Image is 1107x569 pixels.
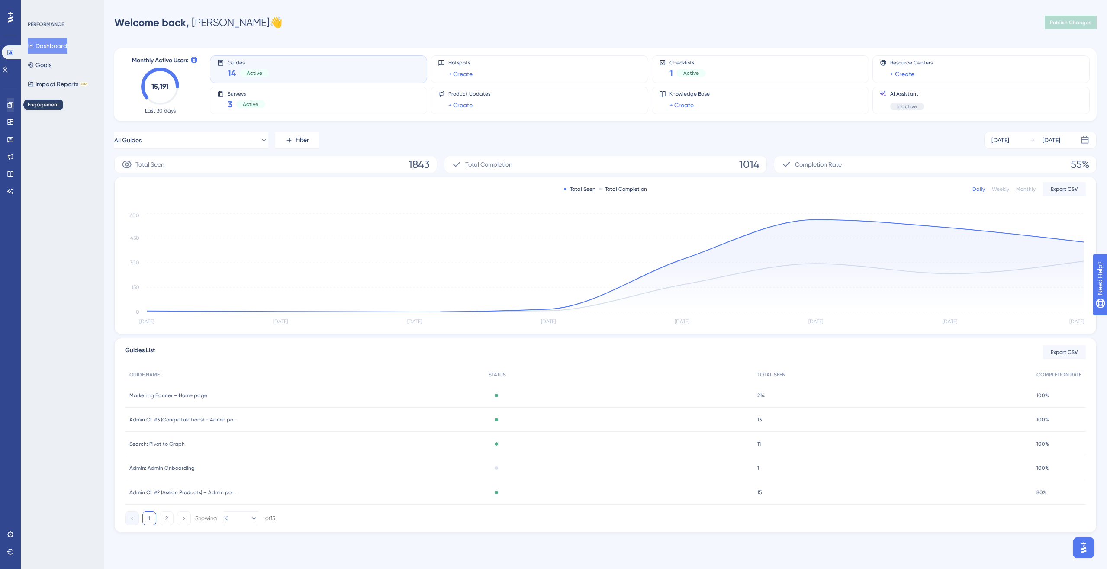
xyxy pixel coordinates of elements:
span: 15 [757,489,762,496]
span: Completion Rate [795,159,842,170]
tspan: 450 [130,235,139,241]
a: + Create [448,69,473,79]
span: Hotspots [448,59,473,66]
tspan: [DATE] [943,318,957,325]
div: Monthly [1016,186,1036,193]
div: [DATE] [1043,135,1060,145]
button: 1 [142,511,156,525]
span: Monthly Active Users [132,55,188,66]
span: GUIDE NAME [129,371,160,378]
span: Checklists [669,59,706,65]
span: Product Updates [448,90,490,97]
tspan: 0 [136,309,139,315]
span: 100% [1036,392,1049,399]
tspan: [DATE] [1069,318,1084,325]
span: 1 [669,67,673,79]
div: PERFORMANCE [28,21,64,28]
iframe: UserGuiding AI Assistant Launcher [1071,535,1097,561]
span: Need Help? [20,2,54,13]
a: + Create [890,69,914,79]
span: 1843 [409,158,430,171]
span: Guides List [125,345,155,359]
div: [PERSON_NAME] 👋 [114,16,283,29]
span: Admin: Admin Onboarding [129,465,195,472]
tspan: [DATE] [139,318,154,325]
button: Publish Changes [1045,16,1097,29]
span: Marketing Banner – Home page [129,392,207,399]
div: Total Seen [564,186,595,193]
button: Export CSV [1043,182,1086,196]
span: Active [683,70,699,77]
tspan: [DATE] [675,318,689,325]
span: All Guides [114,135,142,145]
span: 1014 [739,158,759,171]
a: + Create [448,100,473,110]
span: Total Seen [135,159,164,170]
span: Knowledge Base [669,90,710,97]
span: Export CSV [1051,349,1078,356]
span: Export CSV [1051,186,1078,193]
span: 11 [757,440,761,447]
span: Admin CL #3 (Congratulations) – Admin portal [129,416,238,423]
button: All Guides [114,132,268,149]
div: Showing [195,514,217,522]
span: Admin CL #2 (Assign Products) – Admin portal [129,489,238,496]
span: 100% [1036,465,1049,472]
button: Dashboard [28,38,67,54]
span: 214 [757,392,765,399]
span: 14 [228,67,236,79]
span: TOTAL SEEN [757,371,785,378]
tspan: [DATE] [808,318,823,325]
span: Welcome back, [114,16,189,29]
button: Goals [28,57,51,73]
text: 15,191 [151,82,169,90]
button: 2 [160,511,174,525]
a: + Create [669,100,694,110]
div: [DATE] [991,135,1009,145]
span: Resource Centers [890,59,933,66]
span: 10 [224,515,229,522]
span: Surveys [228,90,265,96]
span: 100% [1036,440,1049,447]
tspan: [DATE] [407,318,422,325]
span: STATUS [489,371,506,378]
span: Last 30 days [145,107,176,114]
span: Active [247,70,262,77]
button: Export CSV [1043,345,1086,359]
div: BETA [80,82,88,86]
div: Weekly [992,186,1009,193]
span: COMPLETION RATE [1036,371,1081,378]
span: AI Assistant [890,90,924,97]
span: 100% [1036,416,1049,423]
span: Inactive [897,103,917,110]
span: 1 [757,465,759,472]
span: Total Completion [465,159,512,170]
button: Impact ReportsBETA [28,76,88,92]
tspan: 150 [132,284,139,290]
div: of 15 [265,514,275,522]
span: 3 [228,98,232,110]
tspan: 300 [130,260,139,266]
span: 55% [1071,158,1089,171]
button: 10 [224,511,258,525]
div: Daily [972,186,985,193]
div: Total Completion [599,186,647,193]
span: Publish Changes [1050,19,1091,26]
span: Guides [228,59,269,65]
span: Filter [296,135,309,145]
tspan: [DATE] [273,318,288,325]
span: 80% [1036,489,1047,496]
span: 13 [757,416,762,423]
span: Active [243,101,258,108]
span: Search: Pivot to Graph [129,440,185,447]
tspan: 600 [130,212,139,219]
tspan: [DATE] [541,318,556,325]
button: Filter [275,132,319,149]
